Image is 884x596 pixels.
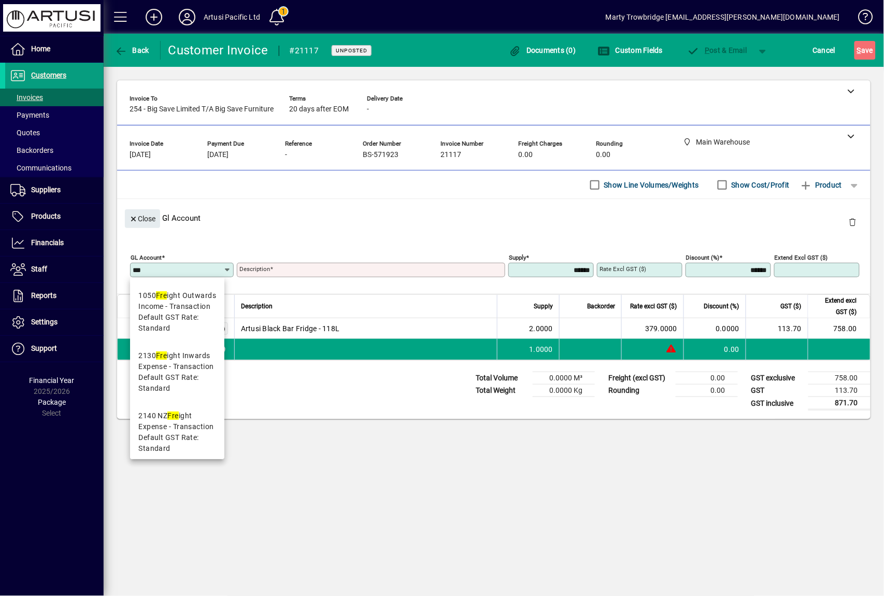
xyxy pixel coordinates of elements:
span: Discount (%) [704,301,739,312]
mat-option: 1050 Freight Outwards [130,282,224,342]
span: Supply [534,301,553,312]
a: Payments [5,106,104,124]
span: 20 days after EOM [289,105,349,113]
td: 758.00 [808,372,871,385]
td: 0.0000 Kg [533,385,595,397]
span: [DATE] [207,151,229,159]
button: Custom Fields [595,41,665,60]
a: Products [5,204,104,230]
td: GST inclusive [746,397,808,410]
span: - [367,105,369,113]
span: Unposted [336,47,367,54]
span: Invoices [10,93,43,102]
a: Quotes [5,124,104,141]
div: Artusi Pacific Ltd [204,9,260,25]
span: P [705,46,710,54]
span: Financials [31,238,64,247]
button: Documents (0) [506,41,579,60]
td: 113.70 [808,385,871,397]
td: Total Weight [470,385,533,397]
span: Cancel [813,42,836,59]
span: 254 - Big Save Limited T/A Big Save Furniture [130,105,274,113]
button: Add [137,8,170,26]
span: Default GST Rate: Standard [138,432,216,454]
span: Suppliers [31,186,61,194]
td: 0.00 [676,385,738,397]
mat-label: Rate excl GST ($) [600,265,646,273]
a: Support [5,336,104,362]
span: Package [38,398,66,406]
mat-option: 2130 Freight Inwards [130,342,224,402]
span: Customers [31,71,66,79]
a: Invoices [5,89,104,106]
div: 2140 NZ ight [138,410,216,421]
a: Knowledge Base [850,2,871,36]
span: Quotes [10,129,40,137]
span: 2.0000 [530,323,553,334]
td: GST [746,385,808,397]
span: Documents (0) [509,46,576,54]
span: 0.00 [596,151,610,159]
button: Close [125,209,160,228]
label: Show Cost/Profit [730,180,790,190]
app-page-header-button: Close [122,214,163,223]
td: Freight (excl GST) [603,372,676,385]
app-page-header-button: Delete [840,217,865,226]
mat-label: Description [239,265,270,273]
a: Communications [5,159,104,177]
span: Artusi Black Bar Fridge - 118L [241,323,340,334]
span: Communications [10,164,72,172]
span: Home [31,45,50,53]
span: Backorders [10,146,53,154]
div: #21117 [290,42,319,59]
span: Close [129,210,156,228]
mat-label: Supply [509,254,526,261]
div: 1050 ight Outwards [138,290,216,301]
span: GST ($) [781,301,802,312]
a: Staff [5,257,104,282]
div: 379.0000 [628,323,677,334]
span: Staff [31,265,47,273]
mat-label: Discount (%) [686,254,720,261]
span: ost & Email [687,46,747,54]
span: 1.0000 [530,344,553,354]
em: Fre [167,411,178,420]
span: BS-571923 [363,151,398,159]
td: 0.00 [683,339,746,360]
button: Cancel [810,41,838,60]
td: 113.70 [746,318,808,339]
td: 0.00 [676,372,738,385]
span: Expense - Transaction [138,361,213,372]
mat-option: 2140 NZ Freight [130,402,224,462]
button: Save [854,41,876,60]
label: Show Line Volumes/Weights [602,180,699,190]
a: Backorders [5,141,104,159]
td: 0.0000 M³ [533,372,595,385]
button: Delete [840,209,865,234]
button: Back [112,41,152,60]
td: 871.70 [808,397,871,410]
span: Backorder [587,301,615,312]
span: Back [115,46,149,54]
mat-label: Extend excl GST ($) [775,254,828,261]
a: Home [5,36,104,62]
div: 2130 ight Inwards [138,350,216,361]
span: ave [857,42,873,59]
a: Reports [5,283,104,309]
em: Fre [156,351,167,360]
td: 0.0000 [683,318,746,339]
app-page-header-button: Back [104,41,161,60]
span: - [285,151,287,159]
td: Rounding [603,385,676,397]
div: Marty Trowbridge [EMAIL_ADDRESS][PERSON_NAME][DOMAIN_NAME] [606,9,840,25]
button: Profile [170,8,204,26]
span: Rate excl GST ($) [630,301,677,312]
span: Support [31,344,57,352]
mat-label: GL Account [131,254,162,261]
td: 758.00 [808,318,870,339]
span: 21117 [440,151,461,159]
span: Products [31,212,61,220]
td: Total Volume [470,372,533,385]
span: [DATE] [130,151,151,159]
span: Default GST Rate: Standard [138,312,216,334]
